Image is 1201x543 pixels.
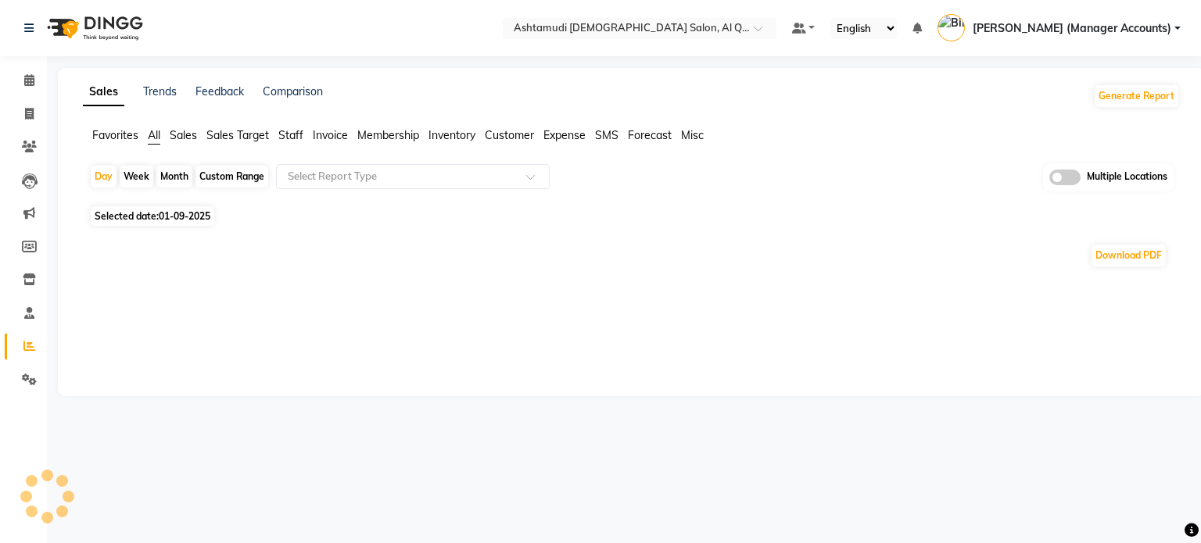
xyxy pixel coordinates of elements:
span: SMS [595,128,618,142]
span: Misc [681,128,704,142]
span: Inventory [428,128,475,142]
span: Sales [170,128,197,142]
span: [PERSON_NAME] (Manager Accounts) [973,20,1171,37]
span: Selected date: [91,206,214,226]
span: Forecast [628,128,672,142]
button: Download PDF [1092,245,1166,266]
a: Sales [83,78,124,106]
span: Expense [543,128,586,142]
div: Week [120,166,153,188]
img: logo [40,6,147,50]
span: Sales Target [206,128,269,142]
span: Membership [357,128,419,142]
div: Day [91,166,117,188]
div: Custom Range [195,166,268,188]
span: Customer [485,128,534,142]
a: Trends [143,84,177,98]
a: Feedback [195,84,244,98]
span: Multiple Locations [1087,170,1167,185]
a: Comparison [263,84,323,98]
span: 01-09-2025 [159,210,210,222]
img: Bindu (Manager Accounts) [937,14,965,41]
span: Staff [278,128,303,142]
span: Favorites [92,128,138,142]
button: Generate Report [1095,85,1178,107]
span: All [148,128,160,142]
div: Month [156,166,192,188]
span: Invoice [313,128,348,142]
